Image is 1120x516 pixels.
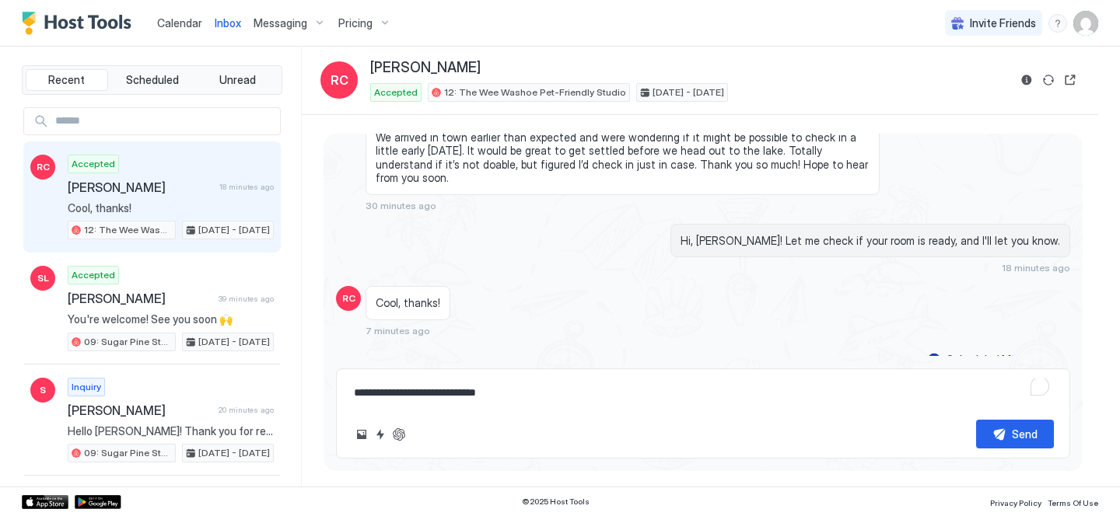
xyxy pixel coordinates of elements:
[196,69,278,91] button: Unread
[970,16,1036,30] span: Invite Friends
[111,69,194,91] button: Scheduled
[68,403,212,418] span: [PERSON_NAME]
[1048,493,1098,510] a: Terms Of Use
[72,380,101,394] span: Inquiry
[37,160,50,174] span: RC
[352,378,1054,407] textarea: To enrich screen reader interactions, please activate Accessibility in Grammarly extension settings
[444,85,626,99] span: 12: The Wee Washoe Pet-Friendly Studio
[366,325,430,336] span: 7 minutes ago
[653,85,724,99] span: [DATE] - [DATE]
[990,498,1041,507] span: Privacy Policy
[157,16,202,30] span: Calendar
[374,85,418,99] span: Accepted
[219,73,256,87] span: Unread
[219,294,274,304] span: 39 minutes ago
[331,71,348,89] span: RC
[522,497,590,507] span: © 2025 Host Tools
[947,351,1052,368] div: Scheduled Messages
[157,15,202,31] a: Calendar
[1039,71,1058,89] button: Sync reservation
[371,425,390,444] button: Quick reply
[68,201,274,215] span: Cool, thanks!
[338,16,373,30] span: Pricing
[22,12,138,35] a: Host Tools Logo
[990,493,1041,510] a: Privacy Policy
[1073,11,1098,36] div: User profile
[1061,71,1080,89] button: Open reservation
[84,223,172,237] span: 12: The Wee Washoe Pet-Friendly Studio
[198,335,270,349] span: [DATE] - [DATE]
[22,65,282,95] div: tab-group
[215,16,241,30] span: Inbox
[84,446,172,460] span: 09: Sugar Pine Studio at [GEOGRAPHIC_DATA]
[219,182,274,192] span: 18 minutes ago
[976,420,1054,448] button: Send
[376,103,870,185] span: Hi!! We arrived in town earlier than expected and were wondering if it might be possible to check...
[352,425,371,444] button: Upload image
[75,495,121,509] a: Google Play Store
[1017,71,1036,89] button: Reservation information
[370,59,481,77] span: [PERSON_NAME]
[68,312,274,326] span: You're welcome! See you soon 🙌
[1048,14,1067,33] div: menu
[219,405,274,415] span: 20 minutes ago
[48,73,85,87] span: Recent
[1002,262,1070,274] span: 18 minutes ago
[254,16,307,30] span: Messaging
[40,383,46,397] span: S
[84,335,172,349] span: 09: Sugar Pine Studio at [GEOGRAPHIC_DATA]
[681,234,1060,248] span: Hi, [PERSON_NAME]! Let me check if your room is ready, and I'll let you know.
[72,268,115,282] span: Accepted
[68,424,274,438] span: Hello [PERSON_NAME]! Thank you for reaching out. Regarding service dogs, we are happy to accommod...
[22,495,68,509] a: App Store
[198,223,270,237] span: [DATE] - [DATE]
[49,108,280,134] input: Input Field
[926,349,1070,370] button: Scheduled Messages
[68,180,213,195] span: [PERSON_NAME]
[1012,426,1038,442] div: Send
[126,73,179,87] span: Scheduled
[198,446,270,460] span: [DATE] - [DATE]
[215,15,241,31] a: Inbox
[390,425,408,444] button: ChatGPT Auto Reply
[376,296,440,310] span: Cool, thanks!
[366,200,436,211] span: 30 minutes ago
[68,291,212,306] span: [PERSON_NAME]
[72,157,115,171] span: Accepted
[26,69,108,91] button: Recent
[37,271,49,285] span: SL
[342,291,355,305] span: RC
[1048,498,1098,507] span: Terms Of Use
